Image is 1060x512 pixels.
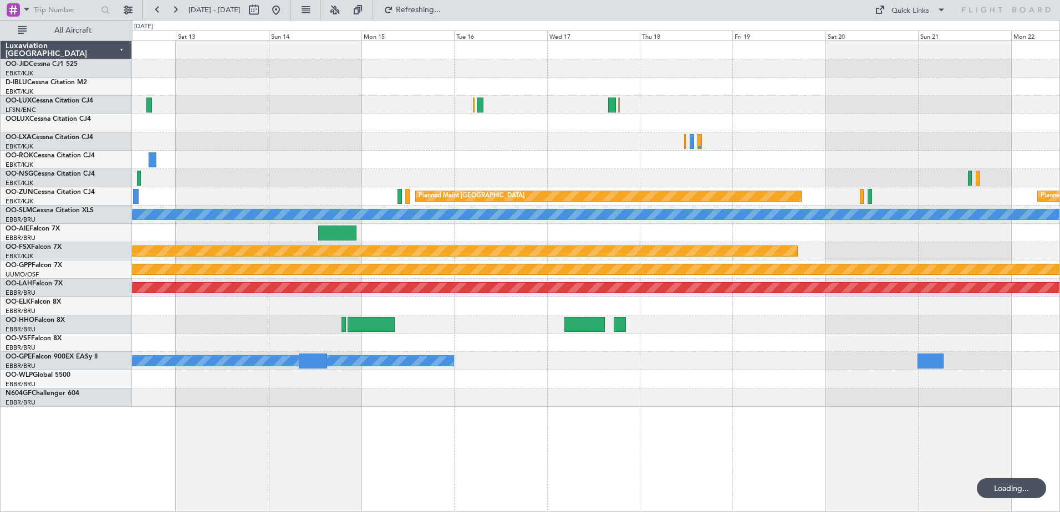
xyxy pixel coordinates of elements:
[6,244,62,250] a: OO-FSXFalcon 7X
[6,252,33,260] a: EBKT/KJK
[6,207,94,214] a: OO-SLMCessna Citation XLS
[6,142,33,151] a: EBKT/KJK
[188,5,241,15] span: [DATE] - [DATE]
[6,335,31,342] span: OO-VSF
[977,478,1046,498] div: Loading...
[379,1,445,19] button: Refreshing...
[6,270,39,279] a: UUMO/OSF
[6,61,29,68] span: OO-JID
[6,152,33,159] span: OO-ROK
[6,98,32,104] span: OO-LUX
[6,79,27,86] span: D-IBLU
[6,372,33,378] span: OO-WLP
[6,299,61,305] a: OO-ELKFalcon 8X
[29,27,117,34] span: All Aircraft
[640,30,732,40] div: Thu 18
[6,116,91,122] a: OOLUXCessna Citation CJ4
[6,79,87,86] a: D-IBLUCessna Citation M2
[6,161,33,169] a: EBKT/KJK
[6,244,31,250] span: OO-FSX
[6,152,95,159] a: OO-ROKCessna Citation CJ4
[6,197,33,206] a: EBKT/KJK
[34,2,98,18] input: Trip Number
[6,307,35,315] a: EBBR/BRU
[6,390,79,397] a: N604GFChallenger 604
[6,362,35,370] a: EBBR/BRU
[6,344,35,352] a: EBBR/BRU
[6,234,35,242] a: EBBR/BRU
[6,134,32,141] span: OO-LXA
[419,188,524,204] div: Planned Maint [GEOGRAPHIC_DATA]
[732,30,825,40] div: Fri 19
[6,61,78,68] a: OO-JIDCessna CJ1 525
[6,226,29,232] span: OO-AIE
[6,398,35,407] a: EBBR/BRU
[6,280,63,287] a: OO-LAHFalcon 7X
[134,22,153,32] div: [DATE]
[6,317,34,324] span: OO-HHO
[6,116,29,122] span: OOLUX
[6,354,32,360] span: OO-GPE
[6,325,35,334] a: EBBR/BRU
[6,179,33,187] a: EBKT/KJK
[6,171,33,177] span: OO-NSG
[454,30,547,40] div: Tue 16
[6,171,95,177] a: OO-NSGCessna Citation CJ4
[825,30,918,40] div: Sat 20
[6,262,62,269] a: OO-GPPFalcon 7X
[6,289,35,297] a: EBBR/BRU
[12,22,120,39] button: All Aircraft
[6,98,93,104] a: OO-LUXCessna Citation CJ4
[6,354,98,360] a: OO-GPEFalcon 900EX EASy II
[547,30,640,40] div: Wed 17
[6,262,32,269] span: OO-GPP
[6,106,36,114] a: LFSN/ENC
[6,189,95,196] a: OO-ZUNCessna Citation CJ4
[6,207,32,214] span: OO-SLM
[269,30,361,40] div: Sun 14
[6,189,33,196] span: OO-ZUN
[869,1,951,19] button: Quick Links
[6,299,30,305] span: OO-ELK
[6,134,93,141] a: OO-LXACessna Citation CJ4
[891,6,929,17] div: Quick Links
[361,30,454,40] div: Mon 15
[6,280,32,287] span: OO-LAH
[395,6,442,14] span: Refreshing...
[6,317,65,324] a: OO-HHOFalcon 8X
[6,226,60,232] a: OO-AIEFalcon 7X
[6,335,62,342] a: OO-VSFFalcon 8X
[6,69,33,78] a: EBKT/KJK
[176,30,268,40] div: Sat 13
[6,88,33,96] a: EBKT/KJK
[918,30,1011,40] div: Sun 21
[6,380,35,388] a: EBBR/BRU
[6,390,32,397] span: N604GF
[6,372,70,378] a: OO-WLPGlobal 5500
[6,216,35,224] a: EBBR/BRU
